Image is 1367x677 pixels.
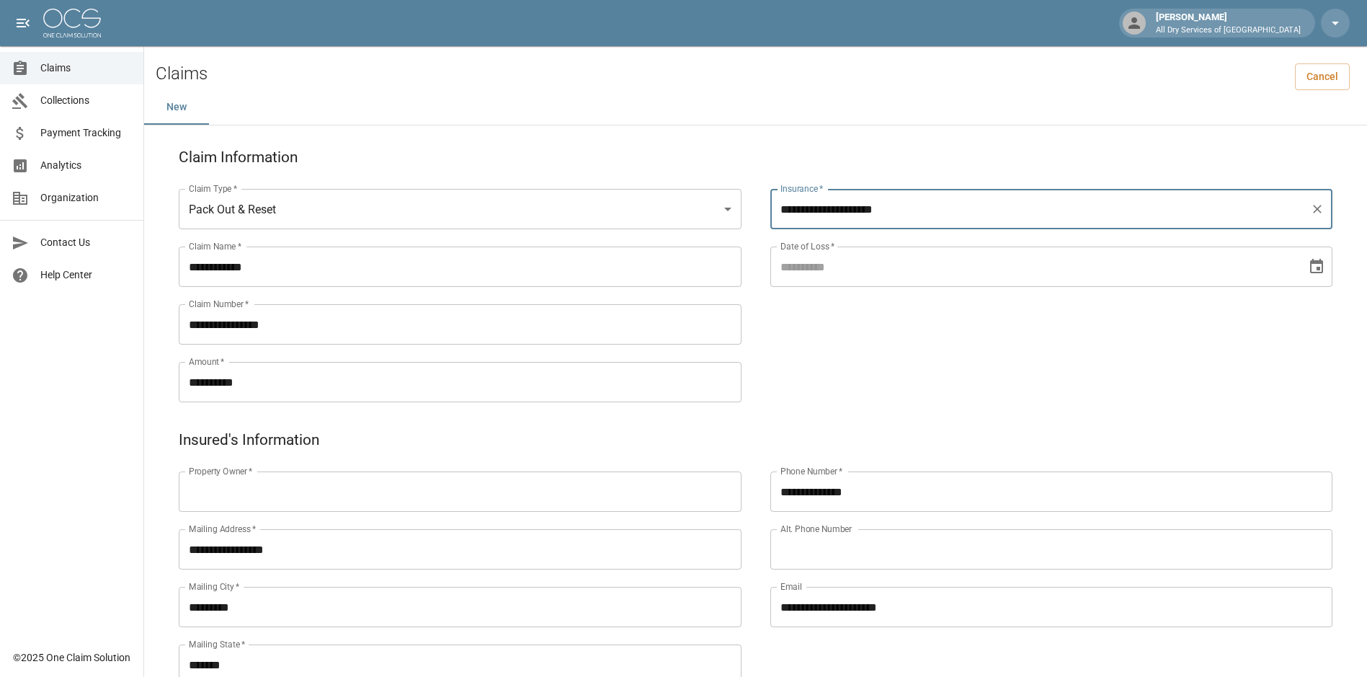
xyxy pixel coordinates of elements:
[189,298,249,310] label: Claim Number
[40,267,132,283] span: Help Center
[189,465,253,477] label: Property Owner
[189,240,241,252] label: Claim Name
[780,240,834,252] label: Date of Loss
[780,523,852,535] label: Alt. Phone Number
[156,63,208,84] h2: Claims
[9,9,37,37] button: open drawer
[189,355,225,368] label: Amount
[189,638,245,650] label: Mailing State
[189,580,240,593] label: Mailing City
[40,93,132,108] span: Collections
[144,90,1367,125] div: dynamic tabs
[144,90,209,125] button: New
[1302,252,1331,281] button: Choose date
[1150,10,1306,36] div: [PERSON_NAME]
[1295,63,1350,90] a: Cancel
[40,190,132,205] span: Organization
[40,125,132,141] span: Payment Tracking
[780,580,802,593] label: Email
[780,465,842,477] label: Phone Number
[1156,25,1301,37] p: All Dry Services of [GEOGRAPHIC_DATA]
[780,182,823,195] label: Insurance
[179,189,742,229] div: Pack Out & Reset
[40,61,132,76] span: Claims
[43,9,101,37] img: ocs-logo-white-transparent.png
[1307,199,1327,219] button: Clear
[189,523,256,535] label: Mailing Address
[40,235,132,250] span: Contact Us
[40,158,132,173] span: Analytics
[13,650,130,665] div: © 2025 One Claim Solution
[189,182,237,195] label: Claim Type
